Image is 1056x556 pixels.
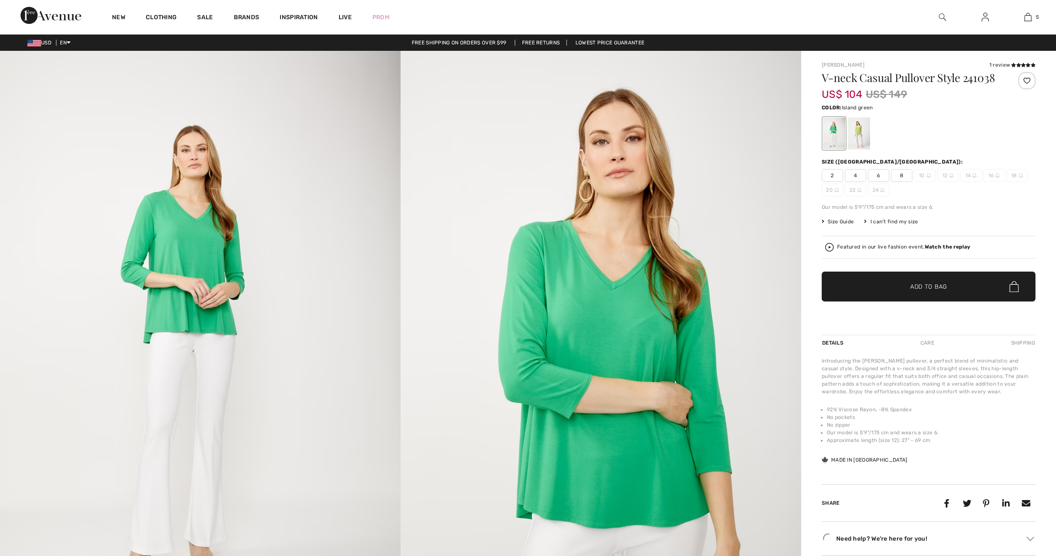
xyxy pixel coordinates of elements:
[234,14,260,23] a: Brands
[822,532,1035,545] div: Need help? We're here for you!
[822,105,842,111] span: Color:
[972,173,976,178] img: ring-m.svg
[146,14,177,23] a: Clothing
[339,13,352,22] a: Live
[822,72,1000,83] h1: V-neck Casual Pullover Style 241038
[845,169,866,182] span: 4
[857,188,861,192] img: ring-m.svg
[112,14,125,23] a: New
[822,184,843,196] span: 20
[1036,13,1039,21] span: 5
[822,203,1035,211] div: Our model is 5'9"/175 cm and wears a size 6.
[280,14,318,23] span: Inspiration
[925,244,970,250] strong: Watch the replay
[827,406,1035,413] li: 92% Viscose Rayon, -8% Spandex
[822,80,862,100] span: US$ 104
[989,61,1035,69] div: 1 review
[926,173,931,178] img: ring-m.svg
[21,7,81,24] img: 1ère Avenue
[27,40,41,47] img: US Dollar
[823,117,845,149] div: Island green
[960,169,982,182] span: 14
[515,40,567,46] a: Free Returns
[60,40,71,46] span: EN
[827,413,1035,421] li: No pockets
[880,188,885,192] img: ring-m.svg
[975,12,996,23] a: Sign In
[822,272,1035,301] button: Add to Bag
[914,169,935,182] span: 10
[868,184,889,196] span: 24
[1024,12,1032,22] img: My Bag
[822,169,843,182] span: 2
[825,243,834,252] img: Watch the replay
[1007,12,1049,22] a: 5
[569,40,652,46] a: Lowest Price Guarantee
[822,500,840,506] span: Share
[197,14,213,23] a: Sale
[842,105,873,111] span: Island green
[995,173,1000,178] img: ring-m.svg
[372,13,389,22] a: Prom
[822,335,846,351] div: Details
[827,429,1035,436] li: Our model is 5'9"/175 cm and wears a size 6.
[913,335,941,351] div: Care
[937,169,959,182] span: 12
[27,40,55,46] span: USD
[822,357,1035,395] div: Introducing the [PERSON_NAME] pullover, a perfect blend of minimalistic and casual style. Designe...
[868,169,889,182] span: 6
[891,169,912,182] span: 8
[405,40,513,46] a: Free shipping on orders over $99
[827,436,1035,444] li: Approximate length (size 12): 27" - 69 cm
[837,244,970,250] div: Featured in our live fashion event.
[949,173,953,178] img: ring-m.svg
[835,188,839,192] img: ring-m.svg
[866,87,907,102] span: US$ 149
[822,456,908,464] div: Made in [GEOGRAPHIC_DATA]
[1027,537,1034,541] img: Arrow2.svg
[983,169,1005,182] span: 16
[1009,281,1019,292] img: Bag.svg
[1009,335,1035,351] div: Shipping
[939,12,946,22] img: search the website
[827,421,1035,429] li: No zipper
[982,12,989,22] img: My Info
[822,62,864,68] a: [PERSON_NAME]
[1019,173,1023,178] img: ring-m.svg
[848,117,870,149] div: Key lime
[864,218,918,225] div: I can't find my size
[845,184,866,196] span: 22
[910,282,947,291] span: Add to Bag
[1006,169,1028,182] span: 18
[822,158,965,166] div: Size ([GEOGRAPHIC_DATA]/[GEOGRAPHIC_DATA]):
[822,218,854,225] span: Size Guide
